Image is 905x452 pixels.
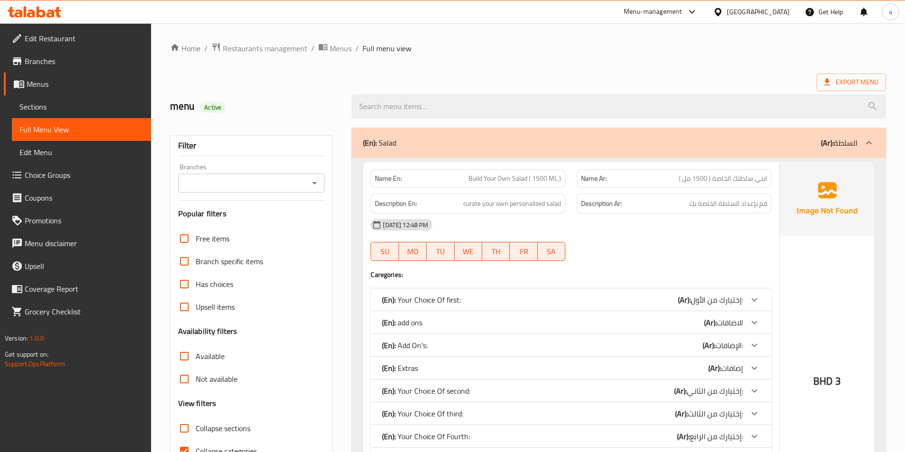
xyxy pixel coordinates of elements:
[362,43,411,54] span: Full menu view
[25,169,143,181] span: Choice Groups
[382,361,396,375] b: (En):
[25,260,143,272] span: Upsell
[581,198,622,210] strong: Description Ar:
[375,198,417,210] strong: Description En:
[371,379,772,402] div: (En): Your Choice Of second:(Ar):إختيارك من الثاني:
[780,162,875,236] img: Ae5nvW7+0k+MAAAAAElFTkSuQmCC
[4,27,151,50] a: Edit Restaurant
[4,255,151,277] a: Upsell
[382,385,470,397] p: Your Choice Of second:
[196,233,229,244] span: Free items
[4,277,151,300] a: Coverage Report
[178,398,217,409] h3: View filters
[703,338,715,352] b: (Ar):
[689,198,767,210] span: قم بإعداد السلطة الخاصة بك
[382,293,396,307] b: (En):
[708,361,721,375] b: (Ar):
[382,431,470,442] p: Your Choice Of Fourth:
[4,186,151,209] a: Coupons
[371,334,772,357] div: (En): Add On's:(Ar):الإضافات:
[382,362,418,374] p: Extras
[4,232,151,255] a: Menu disclaimer
[200,103,225,112] span: Active
[352,94,886,119] input: search
[363,137,396,148] p: Salad
[486,245,506,258] span: TH
[382,294,461,305] p: Your Choice Of first:
[403,245,423,258] span: MO
[19,101,143,112] span: Sections
[679,174,767,184] span: ابني سلطتك الخاصة ( 1500 مل )
[4,164,151,186] a: Choice Groups
[25,192,143,203] span: Coupons
[5,358,65,370] a: Support.OpsPlatform
[25,306,143,317] span: Grocery Checklist
[318,42,352,55] a: Menus
[371,425,772,448] div: (En): Your Choice Of Fourth:(Ar):إختيارك من الرابع:
[223,43,307,54] span: Restaurants management
[463,198,561,210] span: curate your own personalized salad
[196,301,235,313] span: Upsell items
[821,137,857,148] p: السلطة
[25,55,143,67] span: Branches
[382,338,396,352] b: (En):
[5,348,48,360] span: Get support on:
[382,429,396,443] b: (En):
[399,242,427,261] button: MO
[211,42,307,55] a: Restaurants management
[4,50,151,73] a: Branches
[715,338,743,352] span: الإضافات:
[727,7,790,17] div: [GEOGRAPHIC_DATA]
[355,43,359,54] li: /
[704,315,717,330] b: (Ar):
[308,176,321,190] button: Open
[170,43,200,54] a: Home
[375,245,395,258] span: SU
[352,128,886,158] div: (En): Salad(Ar):السلطة
[674,384,687,398] b: (Ar):
[29,332,44,344] span: 1.0.0
[624,6,682,18] div: Menu-management
[311,43,314,54] li: /
[538,242,565,261] button: SA
[375,174,402,184] strong: Name En:
[542,245,562,258] span: SA
[25,238,143,249] span: Menu disclaimer
[371,357,772,379] div: (En): Extras(Ar):إضافات
[688,406,743,421] span: إختيارك من الثالث:
[196,278,233,290] span: Has choices
[170,42,886,55] nav: breadcrumb
[824,76,878,88] span: Export Menu
[371,242,399,261] button: SU
[817,74,886,91] span: Export Menu
[382,315,396,330] b: (En):
[687,384,743,398] span: إختيارك من الثاني:
[178,326,238,337] h3: Availability filters
[382,340,428,351] p: Add On's:
[455,242,482,261] button: WE
[427,242,454,261] button: TU
[25,283,143,295] span: Coverage Report
[382,384,396,398] b: (En):
[482,242,510,261] button: TH
[468,174,561,184] span: Build Your Own Salad ( 1500 ML )
[12,95,151,118] a: Sections
[196,373,238,385] span: Not available
[510,242,537,261] button: FR
[204,43,208,54] li: /
[27,78,143,90] span: Menus
[25,215,143,226] span: Promotions
[821,136,834,150] b: (Ar):
[178,208,325,219] h3: Popular filters
[690,429,743,443] span: إختيارك من الرابع:
[514,245,533,258] span: FR
[170,99,341,113] h2: menu
[430,245,450,258] span: TU
[4,209,151,232] a: Promotions
[678,293,691,307] b: (Ar):
[813,372,833,390] span: BHD
[677,429,690,443] b: (Ar):
[12,118,151,141] a: Full Menu View
[19,124,143,135] span: Full Menu View
[835,372,841,390] span: 3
